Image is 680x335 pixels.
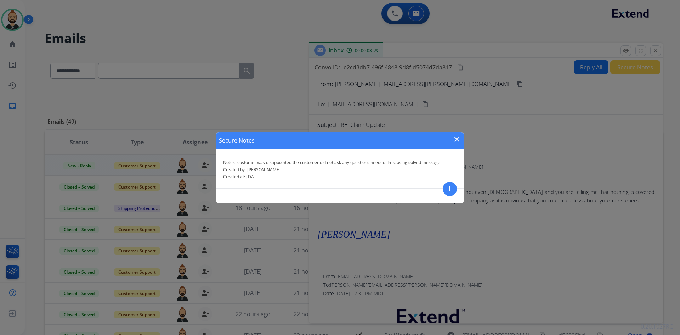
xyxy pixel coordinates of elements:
span: customer was disappointed the customer did not ask any questions needed. Im closing solved message. [237,160,441,166]
p: 0.20.1027RC [641,322,673,331]
h1: Secure Notes [219,136,255,145]
span: [PERSON_NAME] [247,167,280,173]
span: Notes: [223,160,236,166]
mat-icon: add [446,185,454,193]
span: Created at: [223,174,245,180]
mat-icon: close [453,135,461,144]
span: [DATE] [246,174,260,180]
span: Created by: [223,167,246,173]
